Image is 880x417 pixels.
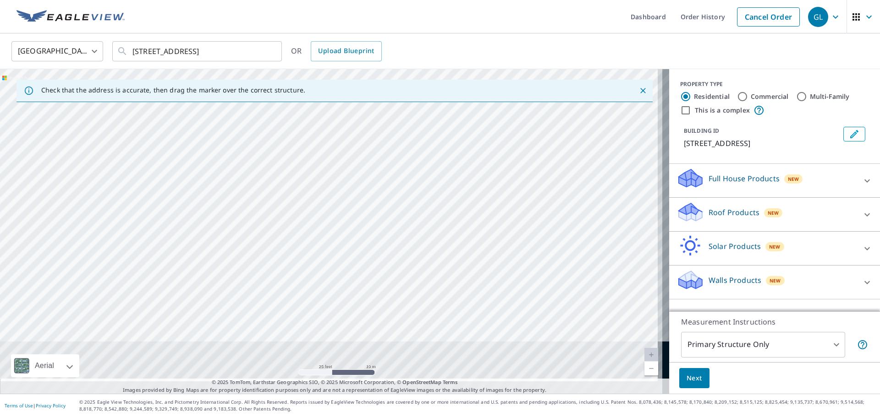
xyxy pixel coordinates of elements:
a: OpenStreetMap [402,379,441,385]
div: Roof ProductsNew [676,201,873,227]
p: Roof Products [709,207,759,218]
span: Next [687,373,702,384]
div: Primary Structure Only [681,332,845,357]
button: Edit building 1 [843,127,865,141]
div: Aerial [32,354,57,377]
p: BUILDING ID [684,127,719,135]
p: © 2025 Eagle View Technologies, Inc. and Pictometry International Corp. All Rights Reserved. Repo... [79,399,875,412]
label: Multi-Family [810,92,850,101]
img: EV Logo [16,10,125,24]
label: Commercial [751,92,789,101]
span: © 2025 TomTom, Earthstar Geographics SIO, © 2025 Microsoft Corporation, © [212,379,458,386]
div: GL [808,7,828,27]
p: Solar Products [709,241,761,252]
p: Full House Products [709,173,780,184]
div: PROPERTY TYPE [680,80,869,88]
div: Walls ProductsNew [676,269,873,295]
p: Walls Products [709,275,761,286]
a: Cancel Order [737,7,800,27]
div: Solar ProductsNew [676,235,873,261]
p: Measurement Instructions [681,316,868,327]
a: Privacy Policy [36,402,66,409]
a: Terms [443,379,458,385]
span: New [770,277,781,284]
a: Terms of Use [5,402,33,409]
div: Full House ProductsNew [676,168,873,194]
a: Current Level 20, Zoom Out [644,362,658,375]
a: Current Level 20, Zoom In Disabled [644,348,658,362]
span: Upload Blueprint [318,45,374,57]
span: New [788,175,799,183]
label: This is a complex [695,106,750,115]
label: Residential [694,92,730,101]
div: Aerial [11,354,79,377]
a: Upload Blueprint [311,41,381,61]
button: Next [679,368,709,389]
div: [GEOGRAPHIC_DATA] [11,38,103,64]
span: Your report will include only the primary structure on the property. For example, a detached gara... [857,339,868,350]
p: | [5,403,66,408]
input: Search by address or latitude-longitude [132,38,263,64]
span: New [768,209,779,217]
p: [STREET_ADDRESS] [684,138,840,149]
p: Check that the address is accurate, then drag the marker over the correct structure. [41,86,305,94]
button: Close [637,85,649,97]
span: New [769,243,781,250]
div: OR [291,41,382,61]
